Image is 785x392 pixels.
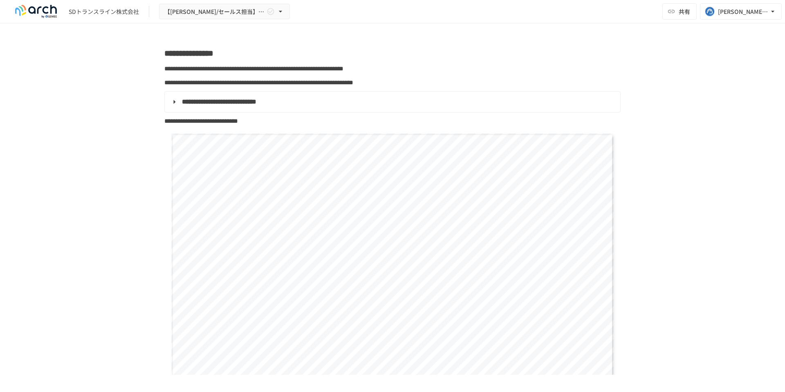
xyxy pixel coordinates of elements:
[700,3,782,20] button: [PERSON_NAME][EMAIL_ADDRESS][PERSON_NAME][DOMAIN_NAME]
[662,3,697,20] button: 共有
[164,7,265,17] span: 【[PERSON_NAME]/セールス担当】 SDトランスライン株式会社様_勤怠管理システム導入検討に際して
[10,5,62,18] img: logo-default@2x-9cf2c760.svg
[69,7,139,16] div: SDトランスライン株式会社
[679,7,690,16] span: 共有
[159,4,290,20] button: 【[PERSON_NAME]/セールス担当】 SDトランスライン株式会社様_勤怠管理システム導入検討に際して
[718,7,769,17] div: [PERSON_NAME][EMAIL_ADDRESS][PERSON_NAME][DOMAIN_NAME]
[164,130,621,386] div: Page 1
